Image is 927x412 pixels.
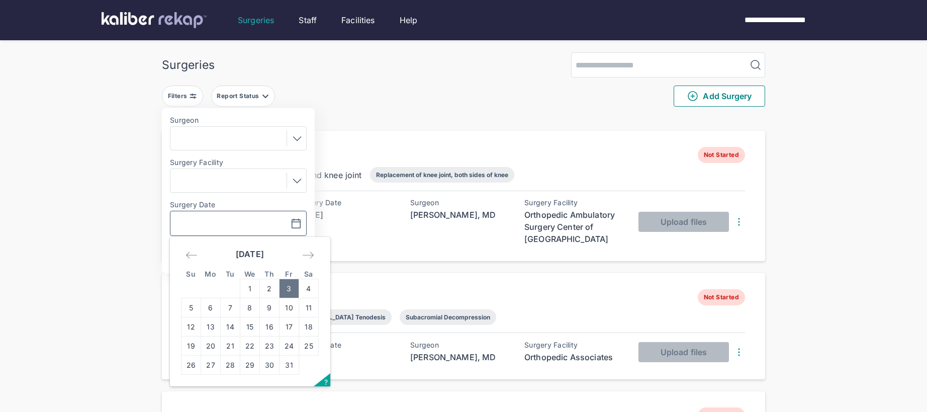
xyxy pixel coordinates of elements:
[661,217,707,227] span: Upload files
[217,92,261,100] div: Report Status
[524,341,625,349] div: Surgery Facility
[186,270,196,278] small: Su
[260,317,280,337] td: Thursday, October 16, 2025
[260,356,280,375] td: Thursday, October 30, 2025
[299,279,319,298] td: Saturday, October 4, 2025
[201,337,221,356] td: Monday, October 20, 2025
[406,313,490,321] div: Subacromial Decompression
[181,246,202,264] div: Move backward to switch to the previous month.
[201,298,221,317] td: Monday, October 6, 2025
[341,14,375,26] a: Facilities
[170,201,307,209] label: Surgery Date
[299,337,319,356] td: Saturday, October 25, 2025
[189,92,197,100] img: faders-horizontal-grey.d550dbda.svg
[240,317,260,337] td: Wednesday, October 15, 2025
[400,14,418,26] a: Help
[221,298,240,317] td: Tuesday, October 7, 2025
[244,270,255,278] small: We
[285,270,293,278] small: Fr
[299,317,319,337] td: Saturday, October 18, 2025
[240,356,260,375] td: Wednesday, October 29, 2025
[205,270,216,278] small: Mo
[181,298,201,317] td: Sunday, October 5, 2025
[201,356,221,375] td: Monday, October 27, 2025
[298,246,319,264] div: Move forward to switch to the next month.
[261,92,269,100] img: filter-caret-down-grey.b3560631.svg
[260,279,280,298] td: Thursday, October 2, 2025
[240,279,260,298] td: Wednesday, October 1, 2025
[280,356,299,375] td: Friday, October 31, 2025
[296,351,397,363] div: [DATE]
[102,12,207,28] img: kaliber labs logo
[296,209,397,221] div: [DATE]
[296,199,397,207] div: Surgery Date
[324,378,328,386] span: ?
[661,347,707,357] span: Upload files
[299,14,317,26] a: Staff
[280,279,299,298] td: Friday, October 3, 2025
[698,289,745,305] span: Not Started
[264,270,274,278] small: Th
[410,351,511,363] div: [PERSON_NAME], MD
[638,342,729,362] button: Upload files
[170,158,307,167] label: Surgery Facility
[314,373,330,386] button: Open the keyboard shortcuts panel.
[226,270,235,278] small: Tu
[302,313,386,321] div: [MEDICAL_DATA] Tenodesis
[240,337,260,356] td: Wednesday, October 22, 2025
[221,317,240,337] td: Tuesday, October 14, 2025
[410,341,511,349] div: Surgeon
[296,341,397,349] div: Surgery Date
[280,298,299,317] td: Friday, October 10, 2025
[750,59,762,71] img: MagnifyingGlass.1dc66aab.svg
[299,298,319,317] td: Saturday, October 11, 2025
[733,216,745,228] img: DotsThreeVertical.31cb0eda.svg
[638,212,729,232] button: Upload files
[280,317,299,337] td: Friday, October 17, 2025
[260,298,280,317] td: Thursday, October 9, 2025
[240,298,260,317] td: Wednesday, October 8, 2025
[524,351,625,363] div: Orthopedic Associates
[674,86,765,107] button: Add Surgery
[181,317,201,337] td: Sunday, October 12, 2025
[170,116,307,124] label: Surgeon
[280,337,299,356] td: Friday, October 24, 2025
[162,58,215,72] div: Surgeries
[698,147,745,163] span: Not Started
[410,199,511,207] div: Surgeon
[733,346,745,358] img: DotsThreeVertical.31cb0eda.svg
[170,237,330,386] div: Calendar
[162,115,765,127] div: 2254 entries
[238,14,274,26] a: Surgeries
[304,270,313,278] small: Sa
[221,356,240,375] td: Tuesday, October 28, 2025
[687,90,752,102] span: Add Surgery
[181,337,201,356] td: Sunday, October 19, 2025
[236,249,264,259] strong: [DATE]
[168,92,190,100] div: Filters
[524,209,625,245] div: Orthopedic Ambulatory Surgery Center of [GEOGRAPHIC_DATA]
[376,171,508,179] div: Replacement of knee joint, both sides of knee
[410,209,511,221] div: [PERSON_NAME], MD
[201,317,221,337] td: Monday, October 13, 2025
[687,90,699,102] img: PlusCircleGreen.5fd88d77.svg
[221,337,240,356] td: Tuesday, October 21, 2025
[524,199,625,207] div: Surgery Facility
[162,86,203,107] button: Filters
[211,86,275,107] button: Report Status
[260,337,280,356] td: Thursday, October 23, 2025
[181,356,201,375] td: Sunday, October 26, 2025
